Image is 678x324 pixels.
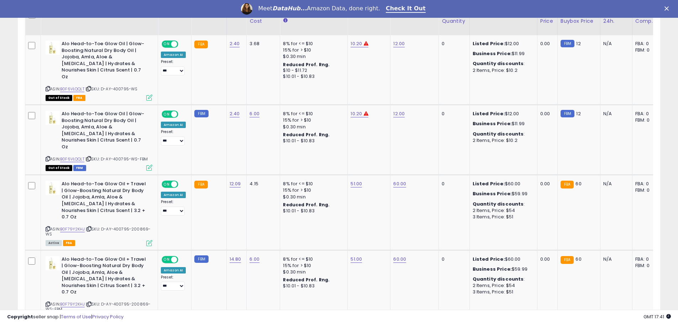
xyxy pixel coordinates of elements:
span: All listings that are currently out of stock and unavailable for purchase on Amazon [46,165,72,171]
div: 0.00 [540,41,552,47]
div: : [473,276,532,282]
a: Privacy Policy [92,313,123,320]
b: Business Price: [473,120,512,127]
div: 0 [442,181,464,187]
a: 12.00 [393,40,405,47]
div: Preset: [161,59,186,75]
div: : [473,131,532,137]
div: 4.15 [249,181,274,187]
span: FBM [73,165,86,171]
b: Listed Price: [473,110,505,117]
b: Alo Head-to-Toe Glow Oil + Travel | Glow-Boosting Natural Dry Body Oil | Jojoba, Amla, Aloe & [ME... [62,181,148,222]
div: N/A [603,256,627,262]
small: FBM [561,110,574,117]
small: FBM [561,40,574,47]
span: | SKU: D-AY-400795-WS-FBM [85,156,148,162]
a: 2.40 [230,40,240,47]
div: $10.01 - $10.83 [283,283,342,289]
div: FBM: 0 [635,117,659,123]
small: FBA [194,181,207,188]
b: Listed Price: [473,180,505,187]
i: DataHub... [272,5,307,12]
div: 15% for > $10 [283,117,342,123]
b: Quantity discounts [473,276,524,282]
div: N/A [603,111,627,117]
div: 2 Items, Price: $54 [473,207,532,214]
div: Amazon AI [161,267,186,273]
div: : [473,60,532,67]
div: FBA: 0 [635,41,659,47]
div: ASIN: [46,181,152,245]
span: 12 [576,110,580,117]
div: ASIN: [46,41,152,100]
div: $0.30 min [283,124,342,130]
div: 15% for > $10 [283,187,342,193]
small: FBA [561,256,574,264]
span: 60 [575,256,581,262]
div: Preset: [161,129,186,145]
b: Alo Head-to-Toe Glow Oil | Glow-Boosting Natural Dry Body Oil | Jojoba, Amla, Aloe & [MEDICAL_DAT... [62,41,148,82]
div: Amazon AI [161,122,186,128]
b: Listed Price: [473,256,505,262]
b: Business Price: [473,50,512,57]
span: OFF [177,41,189,47]
span: ON [162,256,171,262]
div: 8% for <= $10 [283,181,342,187]
a: 12.00 [393,110,405,117]
a: 10.20 [351,110,362,117]
span: 12 [576,40,580,47]
small: FBM [194,255,208,263]
div: Close [664,6,672,11]
span: 2025-10-6 17:41 GMT [643,313,671,320]
div: N/A [603,181,627,187]
div: FBA: 0 [635,111,659,117]
a: 60.00 [393,180,406,187]
small: FBA [194,41,207,48]
b: Reduced Prof. Rng. [283,62,330,68]
a: 2.40 [230,110,240,117]
b: Alo Head-to-Toe Glow Oil + Travel | Glow-Boosting Natural Dry Body Oil | Jojoba, Amla, Aloe & [ME... [62,256,148,297]
a: 60.00 [393,256,406,263]
img: 31Fld7YuLkL._SL40_.jpg [46,111,60,125]
div: 15% for > $10 [283,47,342,53]
div: Amazon AI [161,52,186,58]
img: Profile image for Georgie [241,3,252,15]
b: Business Price: [473,266,512,272]
img: 31Fld7YuLkL._SL40_.jpg [46,256,60,270]
small: Amazon Fees. [283,17,287,24]
div: $0.30 min [283,194,342,200]
span: All listings currently available for purchase on Amazon [46,240,62,246]
span: | SKU: D-AY-400795-200869-WS-FBM [46,301,151,312]
img: 31Fld7YuLkL._SL40_.jpg [46,41,60,55]
a: B0F6VLQQLT [60,86,84,92]
span: ON [162,41,171,47]
div: $10 - $11.72 [283,68,342,74]
a: B0F6VLQQLT [60,156,84,162]
div: 0.00 [540,256,552,262]
b: Quantity discounts [473,201,524,207]
div: $60.00 [473,181,532,187]
div: FBM: 0 [635,187,659,193]
div: $10.01 - $10.83 [283,74,342,80]
div: 3 Items, Price: $51 [473,214,532,220]
span: All listings that are currently out of stock and unavailable for purchase on Amazon [46,95,72,101]
a: 6.00 [249,256,259,263]
a: 12.09 [230,180,241,187]
a: 10.20 [351,40,362,47]
div: Amazon AI [161,192,186,198]
div: $0.30 min [283,53,342,60]
a: B0F79Y2KHJ [60,226,85,232]
strong: Copyright [7,313,33,320]
div: 3.68 [249,41,274,47]
a: B0F79Y2KHJ [60,301,85,307]
span: FBA [63,240,75,246]
div: FBM: 0 [635,262,659,269]
span: 60 [575,180,581,187]
div: seller snap | | [7,314,123,320]
a: 51.00 [351,180,362,187]
b: Reduced Prof. Rng. [283,202,330,208]
div: 0.00 [540,181,552,187]
span: | SKU: D-AY-400795-200869-WS [46,226,151,237]
div: $60.00 [473,256,532,262]
small: FBM [194,110,208,117]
